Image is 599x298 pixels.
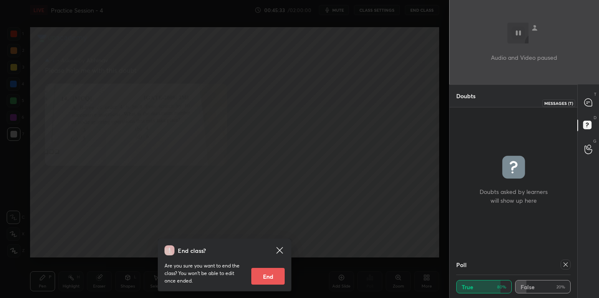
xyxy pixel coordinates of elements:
p: Doubts [450,85,482,107]
h4: End class? [178,246,206,255]
h4: Poll [456,260,467,269]
p: G [593,138,596,144]
p: D [594,115,596,121]
button: End [251,268,285,285]
div: Messages (T) [542,99,575,107]
p: Audio and Video paused [491,53,557,62]
p: T [594,91,596,97]
p: Are you sure you want to end the class? You won’t be able to edit once ended. [164,262,245,285]
div: grid [450,107,577,255]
